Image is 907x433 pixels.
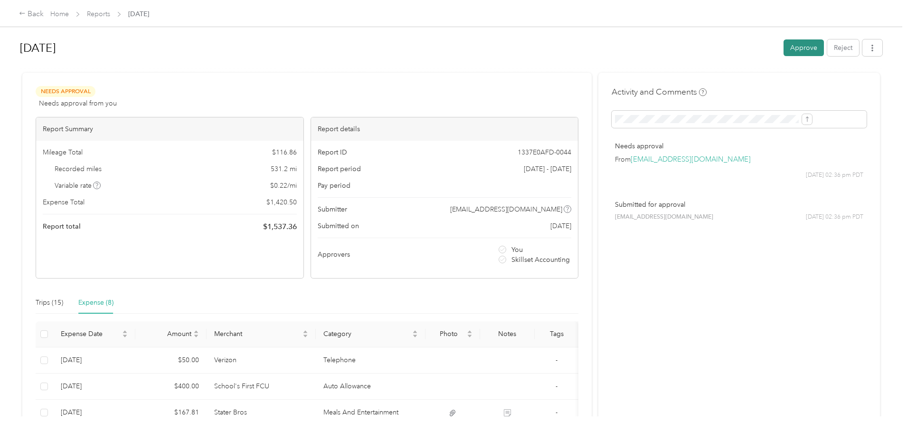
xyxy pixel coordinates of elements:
span: - [556,408,557,416]
span: Merchant [214,330,301,338]
td: 9-30-2025 [53,374,135,400]
span: caret-down [302,333,308,339]
span: caret-up [122,329,128,335]
td: 9-28-2025 [53,400,135,426]
span: Submitted on [318,221,359,231]
span: Approvers [318,250,350,260]
div: Trips (15) [36,298,63,308]
span: Needs Approval [36,86,95,97]
span: - [556,356,557,364]
span: Mileage Total [43,147,83,157]
span: [DATE] 02:36 pm PDT [806,213,863,221]
td: Meals And Entertainment [316,400,425,426]
span: Skillset Accounting [511,255,570,265]
td: School's First FCU [207,374,316,400]
span: [DATE] [550,221,571,231]
span: Report ID [318,147,347,157]
span: $ 1,537.36 [263,221,297,232]
h4: Activity and Comments [612,86,707,98]
div: Report details [311,117,578,141]
span: Variable rate [55,181,101,191]
th: Merchant [207,321,316,347]
a: Reports [87,10,110,18]
span: caret-down [412,333,418,339]
span: 531.2 mi [271,164,297,174]
td: $400.00 [135,374,207,400]
span: [DATE] - [DATE] [524,164,571,174]
span: caret-down [467,333,472,339]
span: Expense Date [61,330,120,338]
span: caret-up [302,329,308,335]
td: $50.00 [135,347,207,374]
td: - [535,400,578,426]
td: - [535,347,578,374]
td: Telephone [316,347,425,374]
th: Notes [480,321,535,347]
iframe: Everlance-gr Chat Button Frame [854,380,907,433]
span: Submitter [318,204,347,214]
div: Expense (8) [78,298,113,308]
td: Verizon [207,347,316,374]
p: Submitted for approval [615,200,863,210]
span: 1337E0AFD-0044 [518,147,571,157]
span: Recorded miles [55,164,102,174]
span: Photo [433,330,465,338]
span: caret-up [467,329,472,335]
td: 9-30-2025 [53,347,135,374]
th: Amount [135,321,207,347]
span: caret-up [412,329,418,335]
button: Reject [827,39,859,56]
th: Category [316,321,425,347]
span: Expense Total [43,197,85,207]
span: Amount [143,330,191,338]
td: - [535,374,578,400]
span: $ 116.86 [272,147,297,157]
span: Pay period [318,181,350,191]
span: [EMAIL_ADDRESS][DOMAIN_NAME] [615,213,713,221]
span: - [556,382,557,390]
span: [EMAIL_ADDRESS][DOMAIN_NAME] [450,204,562,214]
div: Report Summary [36,117,303,141]
th: Expense Date [53,321,135,347]
span: $ 0.22 / mi [270,181,297,191]
div: Tags [542,330,571,338]
span: [DATE] 02:36 pm PDT [806,171,863,180]
th: Photo [425,321,480,347]
h1: Sep 2025 [20,37,777,59]
span: Report period [318,164,361,174]
td: Stater Bros [207,400,316,426]
span: caret-down [122,333,128,339]
th: Tags [535,321,578,347]
span: caret-down [193,333,199,339]
p: From [615,154,863,164]
td: Auto Allowance [316,374,425,400]
td: $167.81 [135,400,207,426]
span: $ 1,420.50 [266,197,297,207]
span: [DATE] [128,9,149,19]
button: Approve [784,39,824,56]
span: Needs approval from you [39,98,117,108]
span: caret-up [193,329,199,335]
span: You [511,245,523,255]
div: Back [19,9,44,20]
a: Home [50,10,69,18]
span: Report total [43,221,81,231]
span: Category [323,330,410,338]
a: [EMAIL_ADDRESS][DOMAIN_NAME] [631,155,751,164]
p: Needs approval [615,141,863,151]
